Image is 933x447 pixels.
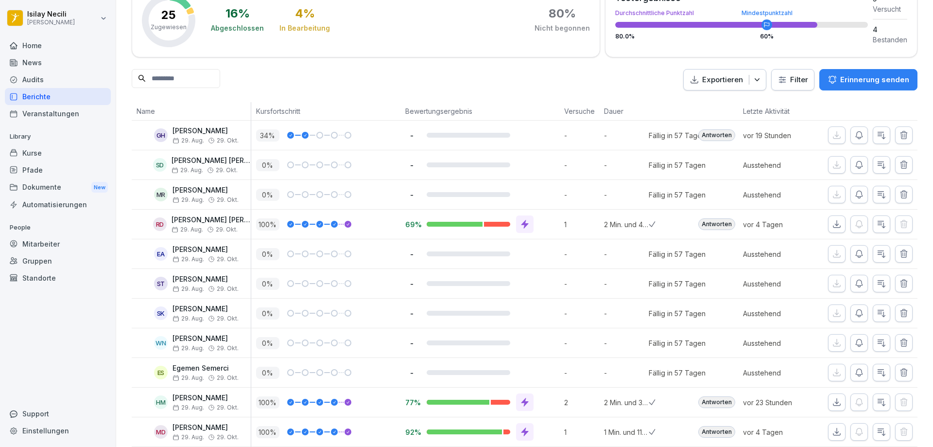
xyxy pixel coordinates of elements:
[217,256,239,263] span: 29. Okt.
[683,69,766,91] button: Exportieren
[743,249,813,259] p: Ausstehend
[564,219,599,230] p: 1
[840,74,909,85] p: Erinnerung senden
[564,427,599,437] p: 1
[256,159,279,171] p: 0 %
[153,158,167,172] div: SD
[217,137,239,144] span: 29. Okt.
[217,315,239,322] span: 29. Okt.
[173,137,204,144] span: 29. Aug.
[649,130,706,141] div: Fällig in 57 Tagen
[217,404,239,411] span: 29. Okt.
[5,54,111,71] div: News
[172,226,203,233] span: 29. Aug.
[5,71,111,88] a: Audits
[5,179,111,197] div: Dokumente
[173,305,239,313] p: [PERSON_NAME]
[217,345,239,352] span: 29. Okt.
[173,256,204,263] span: 29. Aug.
[742,10,793,16] div: Mindestpunktzahl
[405,279,419,288] p: -
[743,427,813,437] p: vor 4 Tagen
[649,190,706,200] div: Fällig in 57 Tagen
[137,106,246,116] p: Name
[173,286,204,292] span: 29. Aug.
[27,19,75,26] p: [PERSON_NAME]
[173,275,239,284] p: [PERSON_NAME]
[172,167,203,174] span: 29. Aug.
[405,339,419,348] p: -
[5,196,111,213] div: Automatisierungen
[604,130,649,141] p: -
[154,188,168,201] div: MR
[5,179,111,197] a: DokumenteNew
[256,218,279,231] p: 100 %
[256,129,279,142] p: 34 %
[564,249,599,259] p: -
[27,10,75,18] p: Isilay Necili
[173,434,204,441] span: 29. Aug.
[154,277,168,290] div: ST
[211,23,264,33] div: Abgeschlossen
[564,397,599,408] p: 2
[256,189,279,201] p: 0 %
[173,197,204,203] span: 29. Aug.
[564,368,599,378] p: -
[5,422,111,439] a: Einstellungen
[173,315,204,322] span: 29. Aug.
[5,269,111,286] div: Standorte
[5,144,111,161] a: Kurse
[5,88,111,105] a: Berichte
[5,235,111,252] a: Mitarbeiter
[405,220,419,229] p: 69%
[405,398,419,407] p: 77%
[153,217,167,231] div: RD
[649,308,706,319] div: Fällig in 57 Tagen
[649,160,706,170] div: Fällig in 57 Tagen
[743,160,813,170] p: Ausstehend
[173,246,239,254] p: [PERSON_NAME]
[216,226,238,233] span: 29. Okt.
[173,345,204,352] span: 29. Aug.
[256,106,396,116] p: Kursfortschritt
[256,426,279,438] p: 100 %
[743,397,813,408] p: vor 23 Stunden
[256,278,279,290] p: 0 %
[777,75,808,85] div: Filter
[549,8,576,19] div: 80 %
[698,426,735,438] div: Antworten
[564,279,599,289] p: -
[256,367,279,379] p: 0 %
[743,190,813,200] p: Ausstehend
[743,130,813,141] p: vor 19 Stunden
[217,286,239,292] span: 29. Okt.
[173,404,204,411] span: 29. Aug.
[743,106,808,116] p: Letzte Aktivität
[564,130,599,141] p: -
[172,216,251,224] p: [PERSON_NAME] [PERSON_NAME]
[217,375,239,381] span: 29. Okt.
[154,128,168,142] div: GH
[172,157,251,165] p: [PERSON_NAME] [PERSON_NAME]
[217,434,239,441] span: 29. Okt.
[173,186,239,195] p: [PERSON_NAME]
[405,368,419,377] p: -
[698,396,735,408] div: Antworten
[173,127,239,135] p: [PERSON_NAME]
[760,34,774,39] div: 60 %
[405,131,419,140] p: -
[405,106,554,116] p: Bewertungsergebnis
[295,8,315,19] div: 4 %
[649,249,706,259] div: Fällig in 57 Tagen
[154,395,168,409] div: HM
[873,35,907,45] div: Bestanden
[873,24,907,35] div: 4
[5,105,111,122] a: Veranstaltungen
[604,190,649,200] p: -
[5,37,111,54] a: Home
[405,250,419,259] p: -
[256,307,279,320] p: 0 %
